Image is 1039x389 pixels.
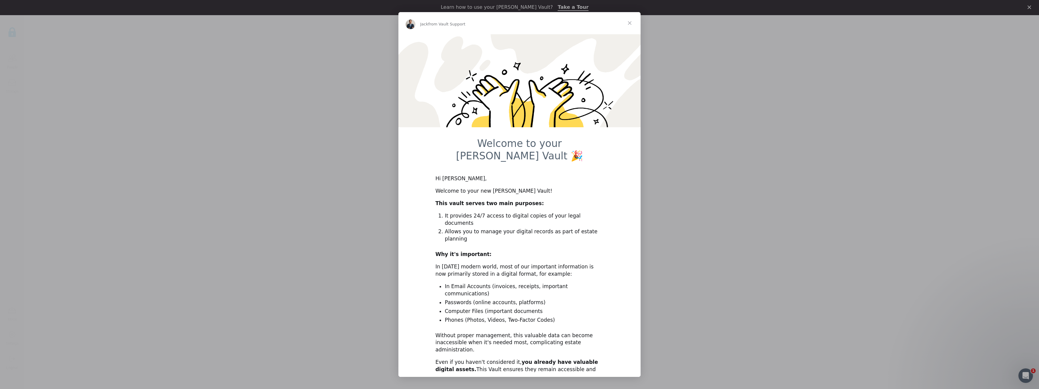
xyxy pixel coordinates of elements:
[435,188,604,195] div: Welcome to your new [PERSON_NAME] Vault!
[435,175,604,182] div: Hi [PERSON_NAME],
[445,308,604,315] li: Computer Files (important documents
[435,263,604,278] div: In [DATE] modern world, most of our important information is now primarily stored in a digital fo...
[619,12,641,34] span: Close
[445,283,604,298] li: In Email Accounts (invoices, receipts, important communications)
[445,212,604,227] li: It provides 24/7 access to digital copies of your legal documents
[445,228,604,243] li: Allows you to manage your digital records as part of estate planning
[435,332,604,354] div: Without proper management, this valuable data can become inaccessible when it's needed most, comp...
[428,22,465,26] span: from Vault Support
[558,4,589,11] a: Take a Tour
[435,200,544,206] b: This vault serves two main purposes:
[441,4,553,10] div: Learn how to use your [PERSON_NAME] Vault?
[445,299,604,306] li: Passwords (online accounts, platforms)
[445,317,604,324] li: Phones (Photos, Videos, Two-Factor Codes)
[1027,5,1034,9] div: Close
[435,251,491,257] b: Why it's important:
[435,359,604,380] div: Even if you haven't considered it, This Vault ensures they remain accessible and protected for th...
[406,19,415,29] img: Profile image for Jack
[420,22,428,26] span: Jack
[435,138,604,166] h1: Welcome to your [PERSON_NAME] Vault 🎉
